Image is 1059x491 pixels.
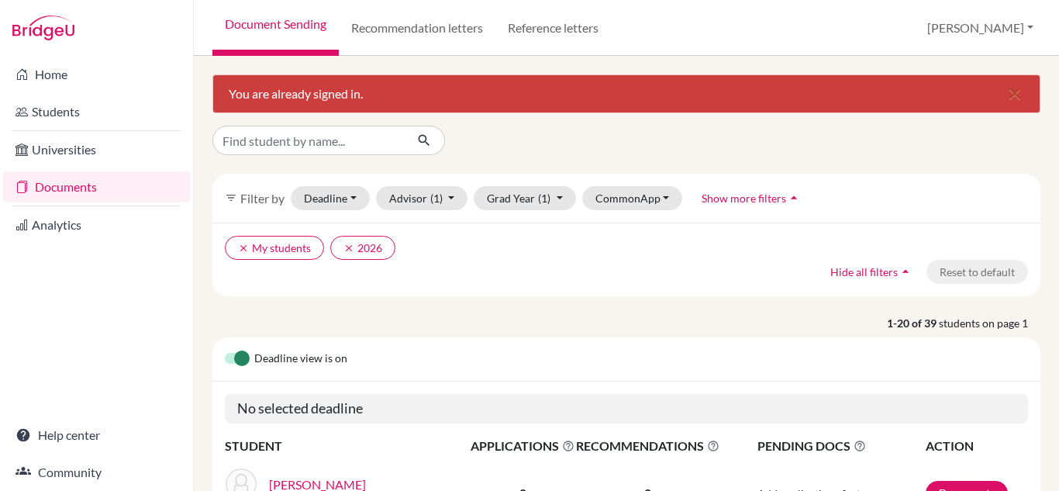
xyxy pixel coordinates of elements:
span: APPLICATIONS [471,437,574,455]
img: Bridge-U [12,16,74,40]
span: students on page 1 [939,315,1040,331]
div: You are already signed in. [212,74,1040,113]
a: Students [3,96,190,127]
button: Deadline [291,186,370,210]
i: clear [343,243,354,254]
th: STUDENT [225,436,470,456]
a: Help center [3,420,190,451]
h5: No selected deadline [225,394,1028,424]
button: CommonApp [582,186,683,210]
a: Documents [3,171,190,202]
i: arrow_drop_up [898,264,913,279]
button: Grad Year(1) [474,186,576,210]
span: (1) [538,192,550,205]
input: Find student by name... [212,126,405,155]
button: Hide all filtersarrow_drop_up [817,260,926,284]
button: clear2026 [330,236,395,260]
a: Community [3,457,190,488]
a: Analytics [3,209,190,240]
span: Deadline view is on [254,350,347,368]
strong: 1-20 of 39 [887,315,939,331]
span: (1) [430,192,443,205]
button: Reset to default [926,260,1028,284]
a: Home [3,59,190,90]
button: Advisor(1) [376,186,468,210]
button: Show more filtersarrow_drop_up [688,186,815,210]
i: filter_list [225,192,237,204]
i: close [1006,85,1024,103]
i: arrow_drop_up [786,190,802,206]
span: Hide all filters [830,265,898,278]
button: clearMy students [225,236,324,260]
span: Show more filters [702,192,786,205]
i: clear [238,243,249,254]
th: ACTION [925,436,1028,456]
button: [PERSON_NAME] [920,13,1040,43]
span: RECOMMENDATIONS [576,437,719,455]
span: PENDING DOCS [757,437,924,455]
a: Universities [3,134,190,165]
span: Filter by [240,191,285,206]
button: Close [990,75,1040,112]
